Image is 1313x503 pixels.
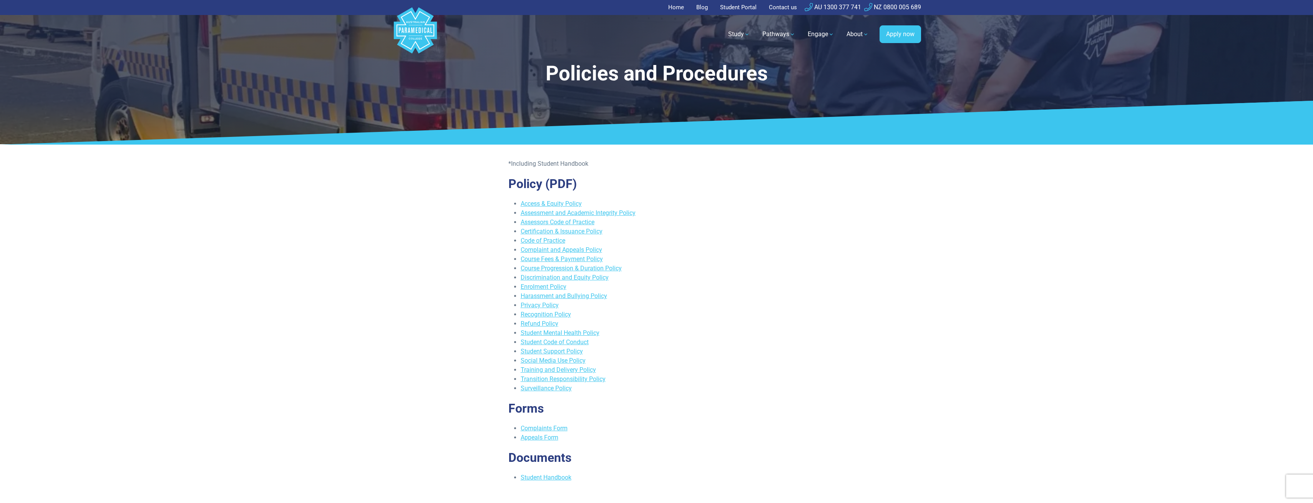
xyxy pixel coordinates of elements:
a: Course Fees & Payment Policy [521,255,603,263]
a: Complaint and Appeals Policy [521,246,602,253]
a: Assessors Code of Practice [521,218,594,226]
a: Study [724,23,755,45]
a: Student Handbook [521,474,571,481]
a: Student Mental Health Policy [521,329,599,336]
a: Transition Responsibility Policy [521,375,606,383]
a: Discrimination and Equity Policy [521,274,609,281]
a: Social Media Use Policy [521,357,586,364]
h1: Policies and Procedures [432,62,881,86]
a: Course Progression & Duration Policy [521,265,622,272]
a: Harassment and Bullying Policy [521,292,607,300]
a: NZ 0800 005 689 [864,3,921,11]
a: AU 1300 377 741 [805,3,861,11]
a: Enrolment Policy [521,283,566,290]
a: Certification & Issuance Policy [521,228,603,235]
h2: Forms [508,401,805,416]
a: Appeals Form [521,434,558,441]
a: Pathways [758,23,800,45]
a: Access & Equity Policy [521,200,582,207]
a: Complaints Form [521,425,568,432]
h2: Documents [508,450,805,465]
a: About [842,23,873,45]
a: Recognition Policy [521,311,571,318]
a: Surveillance Policy [521,385,572,392]
a: Refund Policy [521,320,558,327]
a: Student Code of Conduct [521,338,589,346]
a: Student Support Policy [521,348,583,355]
a: Assessment and Academic Integrity Policy [521,209,636,217]
a: Australian Paramedical College [392,15,438,54]
a: Apply now [880,25,921,43]
p: *Including Student Handbook [508,159,805,168]
a: Privacy Policy [521,301,559,309]
a: Training and Delivery Policy [521,366,596,373]
h2: Policy (PDF) [508,177,805,191]
a: Code of Practice [521,237,565,244]
a: Engage [803,23,839,45]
